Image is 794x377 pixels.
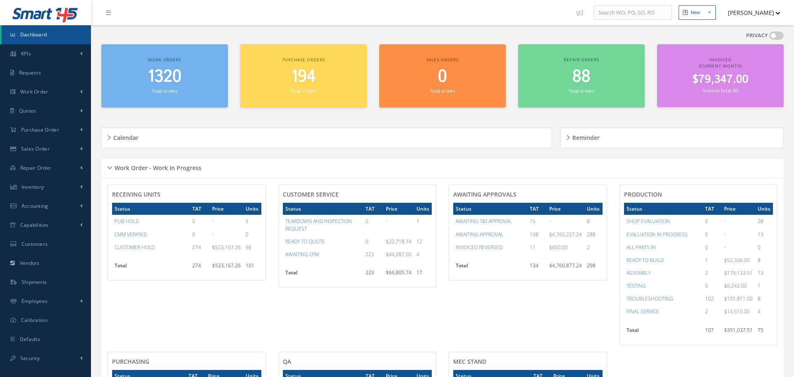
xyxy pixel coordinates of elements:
[363,203,383,215] th: TAT
[190,215,210,228] td: 0
[21,50,31,57] span: KPIs
[624,203,703,215] th: Status
[703,241,722,254] td: 0
[282,57,325,62] span: Purchase orders
[703,279,722,292] td: 0
[19,107,36,114] span: Quotes
[703,267,722,279] td: 2
[283,358,432,365] h4: QA
[722,203,755,215] th: Price
[564,57,599,62] span: Repair orders
[212,262,241,269] span: $523,167.26
[724,282,747,289] span: $6,242.00
[703,228,722,241] td: 0
[584,259,602,276] td: 298
[414,203,432,215] th: Units
[386,218,387,225] span: -
[210,203,243,215] th: Price
[22,279,47,286] span: Shipments
[190,241,210,254] td: 274
[720,5,780,21] button: [PERSON_NAME]
[148,65,182,89] span: 1320
[703,215,722,228] td: 0
[549,231,582,238] span: $4,760,227.24
[112,203,190,215] th: Status
[627,269,651,276] a: ASSEMBLY
[20,221,49,228] span: Capabilities
[243,203,261,215] th: Units
[20,336,40,343] span: Defaults
[2,25,91,44] a: Dashboard
[152,88,177,94] small: Total orders
[627,231,688,238] a: EVALUATION IN PROGRESS
[386,269,411,276] span: $66,805.74
[755,324,773,341] td: 75
[755,254,773,267] td: 8
[115,218,139,225] a: PUB HOLD
[755,203,773,215] th: Units
[724,308,750,315] span: $14,515.00
[755,215,773,228] td: 28
[584,228,602,241] td: 288
[453,203,527,215] th: Status
[627,218,670,225] a: SHOP EVALUATION
[692,72,749,88] span: $79,347.00
[243,241,261,254] td: 96
[243,215,261,228] td: 5
[527,228,547,241] td: 108
[570,132,600,142] h5: Reminder
[383,203,414,215] th: Price
[430,88,455,94] small: Total orders
[386,238,411,245] span: $22,718.74
[627,308,659,315] a: FINAL SERVICE
[549,262,582,269] span: $4,760,877.24
[426,57,459,62] span: Sales orders
[527,203,547,215] th: TAT
[438,65,447,89] span: 0
[243,228,261,241] td: 0
[453,358,603,365] h4: MEC STAND
[115,244,155,251] a: CUSTOMER HOLD
[190,203,210,215] th: TAT
[627,282,646,289] a: TESTING
[386,251,411,258] span: $44,087.00
[22,298,48,305] span: Employees
[212,218,214,225] span: -
[363,248,383,261] td: 223
[22,202,48,209] span: Accounting
[703,292,722,305] td: 102
[584,215,602,228] td: 8
[755,292,773,305] td: 8
[755,305,773,318] td: 4
[101,44,228,108] a: Work orders 1320 Total orders
[20,31,47,38] span: Dashboard
[691,9,700,16] div: New
[527,241,547,254] td: 11
[112,191,261,198] h4: RECEIVING UNITS
[456,244,502,251] a: INVOICED REVERSED
[285,238,325,245] a: READY TO QUOTE
[746,31,768,40] label: PRIVACY
[679,5,716,20] button: New
[21,317,48,324] span: Calibration
[112,259,190,276] th: Total
[243,259,261,276] td: 101
[456,218,512,225] a: AWAITING T&I APPROVAL
[724,244,726,251] span: -
[703,254,722,267] td: 1
[291,65,316,89] span: 194
[22,183,44,190] span: Inventory
[363,235,383,248] td: 0
[190,228,210,241] td: 0
[549,218,551,225] span: -
[212,244,241,251] span: $523,167.26
[518,44,645,108] a: Repair orders 88 Total orders
[285,218,352,232] a: TEARDOWN AND INSPECTION REQUEST
[20,164,52,171] span: Repair Order
[527,259,547,276] td: 134
[291,88,316,94] small: Total orders
[363,267,383,283] td: 223
[624,324,703,341] th: Total
[112,358,261,365] h4: PURCHASING
[755,279,773,292] td: 1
